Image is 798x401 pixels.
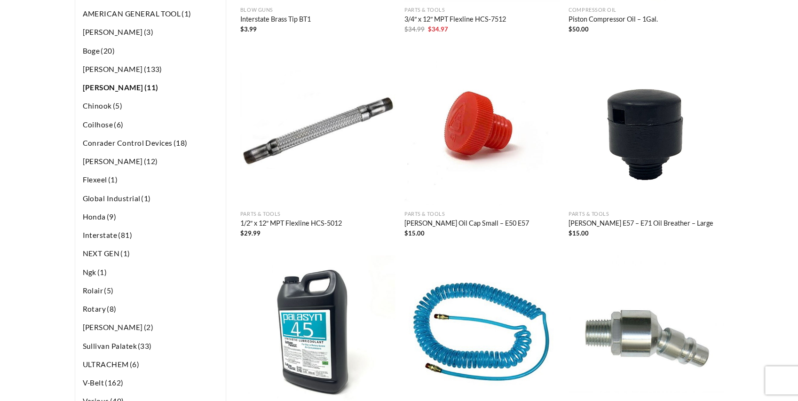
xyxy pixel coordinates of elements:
[240,229,261,237] bdi: 29.99
[82,23,154,41] button: [PERSON_NAME](3)
[83,102,112,110] span: Chinook
[404,229,408,237] span: $
[106,212,116,222] span: (9)
[82,79,159,97] button: [PERSON_NAME](11)
[240,25,244,33] span: $
[82,189,151,208] button: Global Industrial(1)
[143,322,153,333] span: (2)
[83,47,100,55] span: Boge
[83,268,96,276] span: Ngk
[240,219,342,229] a: 1/2″ x 12″ MPT Flexline HCS-5012
[83,378,104,387] span: V-Belt
[82,208,117,226] button: Honda(9)
[82,282,114,300] button: Rolair(5)
[83,231,118,239] span: Interstate
[569,25,589,33] bdi: 50.00
[82,226,133,244] button: Interstate(81)
[82,134,188,152] button: Conrader Control Devices(18)
[240,15,311,25] a: Interstate Brass Tip BT1
[83,83,143,92] span: [PERSON_NAME]
[82,97,123,115] button: Chinook(5)
[100,46,115,56] span: (20)
[82,171,119,189] button: Flexeel(1)
[404,229,425,237] bdi: 15.00
[569,219,713,229] a: [PERSON_NAME] E57 – E71 Oil Breather – Large
[404,15,506,25] a: 3/4″ x 12″ MPT Flexline HCS-7512
[82,318,154,337] button: [PERSON_NAME](2)
[569,25,572,33] span: $
[96,267,107,278] span: (1)
[404,7,560,13] p: Parts & Tools
[82,263,108,282] button: Ngk(1)
[83,157,143,165] span: [PERSON_NAME]
[107,175,118,185] span: (1)
[82,337,152,355] button: Sullivan Palatek(33)
[103,286,113,296] span: (5)
[82,5,192,23] button: AMERICAN GENERAL TOOL(1)
[83,305,106,313] span: Rotary
[82,244,131,263] button: NEXT GEN(1)
[112,101,122,111] span: (5)
[173,138,188,149] span: (18)
[143,157,158,167] span: (12)
[569,7,724,13] p: Compressor Oil
[82,152,158,171] button: [PERSON_NAME](12)
[83,212,106,221] span: Honda
[82,374,124,392] button: V-Belt(162)
[82,300,117,318] button: Rotary(8)
[569,229,572,237] span: $
[404,219,529,229] a: [PERSON_NAME] Oil Cap Small – E50 E57
[143,83,158,93] span: (11)
[83,139,173,147] span: Conrader Control Devices
[83,175,107,184] span: Flexeel
[569,51,724,206] img: Curtis E57 - E71 Oil Breather - Large
[240,211,395,217] p: Parts & Tools
[240,7,395,13] p: Blow Guns
[83,28,143,36] span: [PERSON_NAME]
[82,60,163,79] button: [PERSON_NAME](133)
[83,194,141,203] span: Global Industrial
[83,286,103,295] span: Rolair
[83,323,143,331] span: [PERSON_NAME]
[82,116,124,134] button: Coilhose(6)
[240,25,257,33] bdi: 3.99
[404,25,408,33] span: $
[137,341,152,352] span: (33)
[240,229,244,237] span: $
[428,25,448,33] bdi: 34.97
[117,230,132,241] span: (81)
[404,25,425,33] bdi: 34.99
[119,249,130,259] span: (1)
[404,51,560,206] img: Curtis Oil Cap Small - E50 E57
[83,360,129,369] span: ULTRACHEM
[113,120,123,130] span: (6)
[140,194,150,204] span: (1)
[143,27,153,38] span: (3)
[569,229,589,237] bdi: 15.00
[106,304,116,315] span: (8)
[143,64,162,75] span: (133)
[428,25,432,33] span: $
[181,9,191,19] span: (1)
[569,211,724,217] p: Parts & Tools
[83,342,137,350] span: Sullivan Palatek
[104,378,123,388] span: (162)
[404,211,560,217] p: Parts & Tools
[569,15,658,25] a: Piston Compressor Oil – 1Gal.
[83,9,181,18] span: AMERICAN GENERAL TOOL
[83,120,113,129] span: Coilhose
[240,51,395,206] img: Flex Line Compressed Air Braided Flexible
[83,249,120,258] span: NEXT GEN
[129,360,139,370] span: (6)
[82,42,116,60] button: Boge(20)
[82,355,140,374] button: ULTRACHEM(6)
[83,65,143,73] span: [PERSON_NAME]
